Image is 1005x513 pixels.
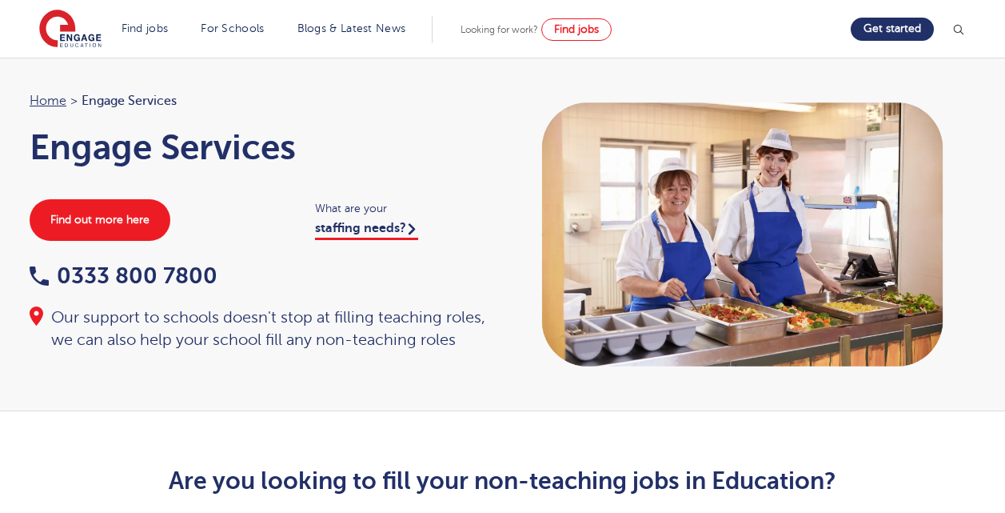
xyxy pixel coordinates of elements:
a: Get started [851,18,934,41]
h2: Are you looking to fill your non-teaching jobs in Education? [110,467,895,495]
a: Home [30,94,66,108]
span: Looking for work? [461,24,538,35]
span: Find jobs [554,23,599,35]
nav: breadcrumb [30,90,487,111]
div: Our support to schools doesn't stop at filling teaching roles, we can also help your school fill ... [30,307,487,351]
a: Blogs & Latest News [297,22,406,34]
a: Find jobs [122,22,169,34]
a: Find jobs [541,18,612,41]
span: What are your [315,199,487,218]
h1: Engage Services [30,127,487,167]
img: Engage Education [39,10,102,50]
a: Find out more here [30,199,170,241]
a: 0333 800 7800 [30,263,217,288]
a: For Schools [201,22,264,34]
a: staffing needs? [315,221,418,240]
span: > [70,94,78,108]
span: Engage Services [82,90,177,111]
